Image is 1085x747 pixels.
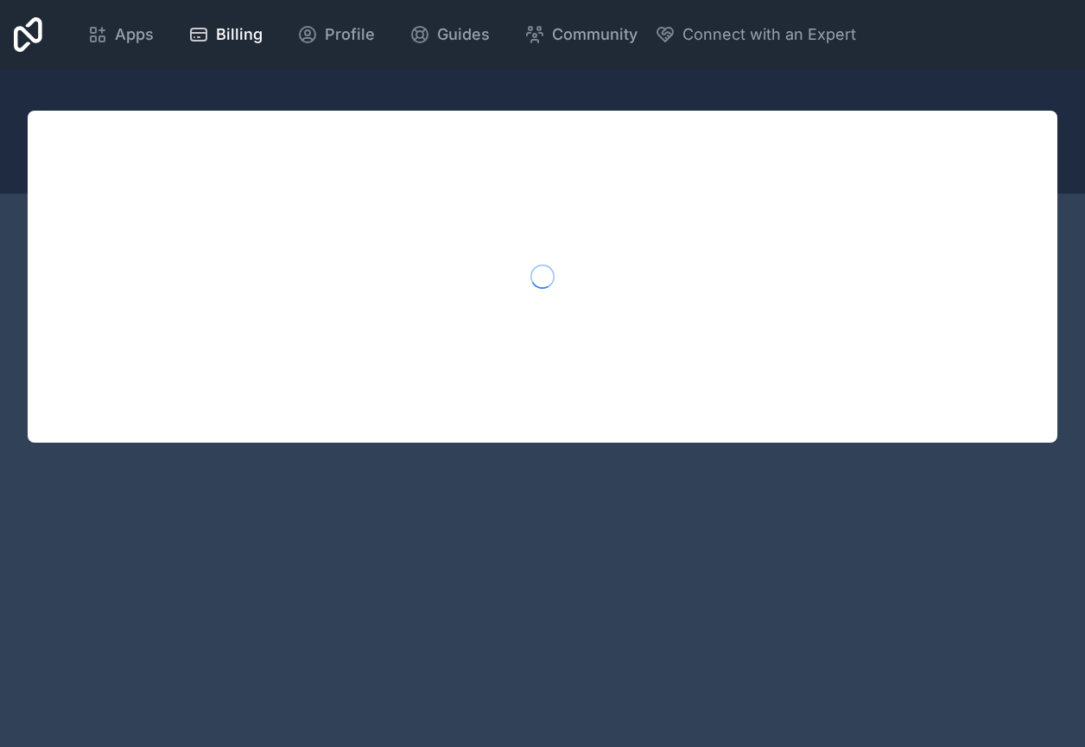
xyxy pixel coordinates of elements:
span: Billing [216,22,263,47]
a: Guides [396,16,504,54]
button: Connect with an Expert [655,22,856,47]
a: Billing [174,16,276,54]
span: Connect with an Expert [682,22,856,47]
a: Apps [73,16,168,54]
span: Guides [437,22,490,47]
span: Apps [115,22,154,47]
a: Community [511,16,651,54]
span: Profile [325,22,375,47]
a: Profile [283,16,389,54]
span: Community [552,22,638,47]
